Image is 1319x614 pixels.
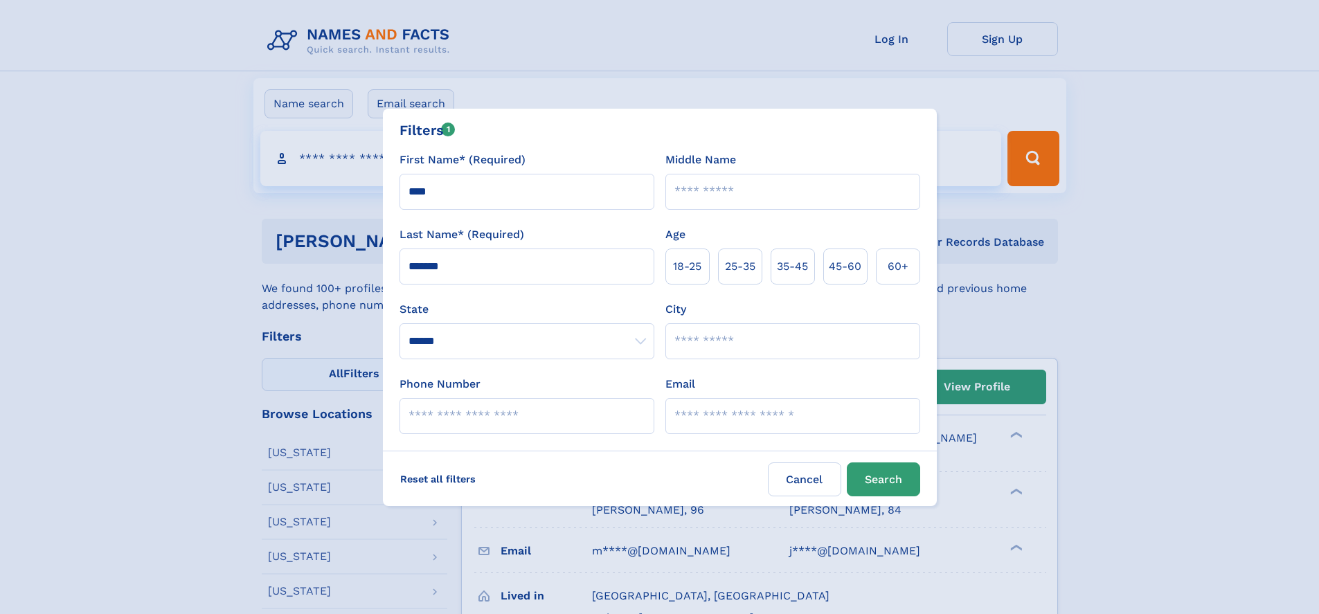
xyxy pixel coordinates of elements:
span: 35‑45 [777,258,808,275]
label: Reset all filters [391,462,485,496]
label: Age [665,226,685,243]
label: Last Name* (Required) [400,226,524,243]
div: Filters [400,120,456,141]
span: 25‑35 [725,258,755,275]
label: State [400,301,654,318]
span: 45‑60 [829,258,861,275]
label: City [665,301,686,318]
span: 60+ [888,258,908,275]
span: 18‑25 [673,258,701,275]
label: Middle Name [665,152,736,168]
label: Email [665,376,695,392]
button: Search [847,462,920,496]
label: First Name* (Required) [400,152,526,168]
label: Cancel [768,462,841,496]
label: Phone Number [400,376,481,392]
